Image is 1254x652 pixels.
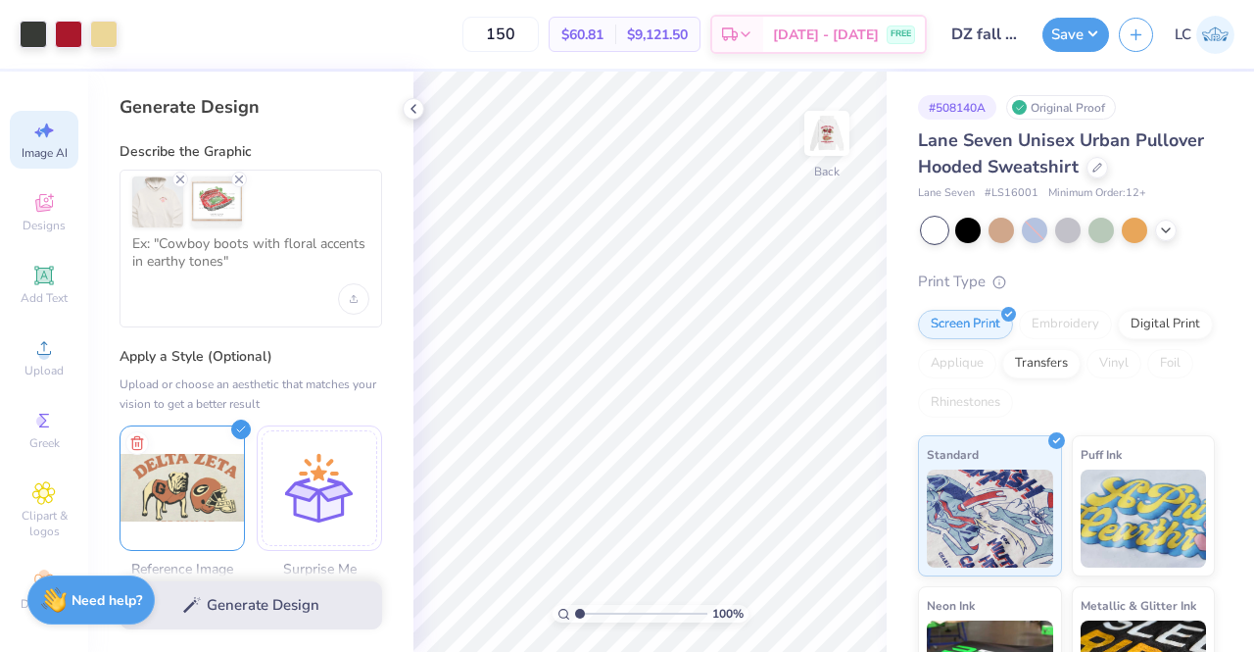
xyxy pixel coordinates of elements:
div: Transfers [1002,349,1081,378]
span: $9,121.50 [627,25,688,45]
div: Upload or choose an aesthetic that matches your vision to get a better result [120,375,382,414]
img: Lacy Cook [1196,16,1234,54]
label: Apply a Style (Optional) [120,347,382,367]
div: Digital Print [1118,310,1213,339]
div: Upload image [338,283,369,315]
img: Upload 1 [132,176,183,227]
span: Metallic & Glitter Ink [1081,595,1196,616]
div: Applique [918,349,996,378]
span: Greek [29,435,60,451]
span: [DATE] - [DATE] [773,25,879,45]
strong: Need help? [72,591,142,610]
input: – – [462,17,539,52]
span: Add Text [21,290,68,306]
span: Image AI [22,145,68,161]
div: Rhinestones [918,388,1013,418]
span: Lane Seven [918,185,975,202]
span: Decorate [21,596,68,612]
input: Untitled Design [937,15,1033,54]
div: Embroidery [1019,310,1112,339]
span: # LS16001 [985,185,1038,202]
span: $60.81 [561,25,603,45]
img: Puff Ink [1081,470,1207,568]
span: Designs [23,218,66,233]
img: Upload 2 [191,176,242,227]
a: LC [1175,16,1234,54]
div: Vinyl [1086,349,1141,378]
button: Save [1042,18,1109,52]
div: Back [814,163,840,180]
span: Minimum Order: 12 + [1048,185,1146,202]
div: Print Type [918,271,1215,293]
span: Clipart & logos [10,508,78,539]
div: Foil [1147,349,1193,378]
div: # 508140A [918,95,996,120]
span: LC [1175,24,1191,46]
img: Back [807,114,846,153]
div: Generate Design [120,95,382,119]
span: 100 % [712,605,744,623]
span: Neon Ink [927,595,975,616]
div: Screen Print [918,310,1013,339]
span: FREE [891,27,911,41]
svg: Remove uploaded image [231,172,247,187]
span: Upload [24,363,64,378]
span: Lane Seven Unisex Urban Pullover Hooded Sweatshirt [918,128,1204,178]
label: Describe the Graphic [120,142,382,162]
img: Upload reference [121,426,244,550]
svg: Remove uploaded image [172,172,188,187]
img: Standard [927,470,1053,568]
div: Original Proof [1006,95,1116,120]
span: Standard [927,444,979,465]
span: Puff Ink [1081,444,1122,465]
